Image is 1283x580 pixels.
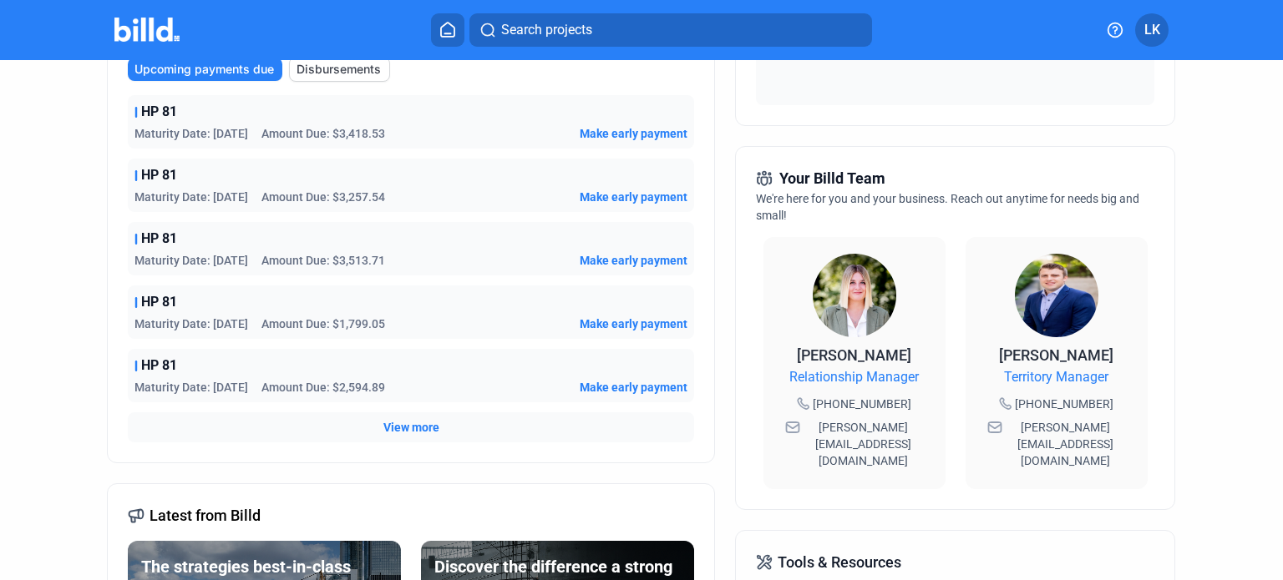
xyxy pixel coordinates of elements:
span: Latest from Billd [150,504,261,527]
button: Make early payment [580,125,687,142]
button: LK [1135,13,1169,47]
button: Make early payment [580,189,687,205]
button: Make early payment [580,379,687,396]
button: Make early payment [580,315,687,332]
button: Upcoming payments due [128,58,282,81]
span: Maturity Date: [DATE] [134,252,248,269]
span: HP 81 [141,102,177,122]
span: [PERSON_NAME][EMAIL_ADDRESS][DOMAIN_NAME] [804,419,924,469]
span: We're here for you and your business. Reach out anytime for needs big and small! [756,192,1139,222]
span: Amount Due: $3,513.71 [261,252,385,269]
span: [PERSON_NAME] [797,346,911,364]
span: [PERSON_NAME] [999,346,1113,364]
img: Territory Manager [1015,254,1098,337]
span: Search projects [501,20,592,40]
span: HP 81 [141,292,177,312]
span: Relationship Manager [789,367,919,387]
span: HP 81 [141,165,177,185]
span: Amount Due: $1,799.05 [261,315,385,332]
span: Upcoming payments due [134,61,274,78]
span: Amount Due: $3,418.53 [261,125,385,142]
span: Disbursements [297,61,381,78]
span: Maturity Date: [DATE] [134,379,248,396]
img: Relationship Manager [813,254,896,337]
span: Your Billd Team [779,167,885,190]
button: Search projects [469,13,872,47]
span: [PHONE_NUMBER] [1015,396,1113,412]
span: HP 81 [141,356,177,376]
span: Territory Manager [1004,367,1108,387]
span: LK [1144,20,1160,40]
button: View more [383,419,439,436]
img: Billd Company Logo [114,18,180,42]
button: Make early payment [580,252,687,269]
span: Amount Due: $2,594.89 [261,379,385,396]
span: Maturity Date: [DATE] [134,315,248,332]
span: [PERSON_NAME][EMAIL_ADDRESS][DOMAIN_NAME] [1006,419,1126,469]
button: Disbursements [289,57,390,82]
span: Maturity Date: [DATE] [134,125,248,142]
span: Maturity Date: [DATE] [134,189,248,205]
span: [PHONE_NUMBER] [813,396,911,412]
span: Tools & Resources [778,551,901,574]
span: Amount Due: $3,257.54 [261,189,385,205]
span: HP 81 [141,229,177,249]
